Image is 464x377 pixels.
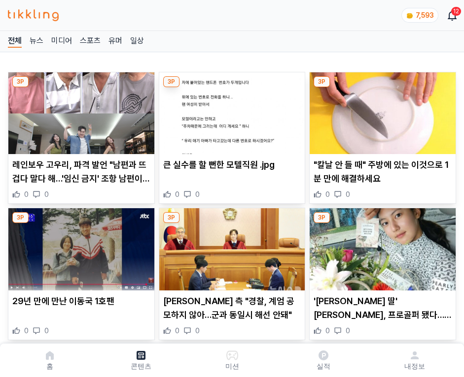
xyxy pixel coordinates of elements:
[8,35,22,48] a: 전체
[130,35,144,48] a: 일상
[451,7,461,16] div: 12
[12,212,29,223] div: 3P
[401,8,436,23] a: coin 7,593
[159,72,306,204] div: 3P 큰 실수를 할 뻔한 모텔직원 .jpg 큰 실수를 할 뻔한 모텔직원 .jpg 0 0
[186,347,278,373] button: 미션
[416,11,434,19] span: 7,593
[346,326,350,336] span: 0
[24,189,29,199] span: 0
[30,35,43,48] a: 뉴스
[8,9,59,21] img: 티끌링
[310,208,456,290] img: '송종국 딸' 송지아, 프로골퍼 됐다…KLPGA 정회원 자격 취득
[95,347,186,373] a: 콘텐츠
[195,326,200,336] span: 0
[12,294,150,308] p: 29년 만에 만난 이동국 1호팬
[80,35,101,48] a: 스포츠
[369,347,460,373] a: 내정보
[51,35,72,48] a: 미디어
[44,189,49,199] span: 0
[346,189,350,199] span: 0
[163,158,301,172] p: 큰 실수를 할 뻔한 모텔직원 .jpg
[163,212,179,223] div: 3P
[404,361,425,371] p: 내정보
[325,326,330,336] span: 0
[314,294,452,322] p: '[PERSON_NAME] 딸' [PERSON_NAME], 프로골퍼 됐다…KLPGA 정회원 자격 취득
[4,347,95,373] a: 홈
[8,72,154,154] img: 레인보우 고우리, 파격 발언 "남편과 뜨겁다 말다 해…'임신 금지' 조항 남편이 더 지켜"
[8,72,155,204] div: 3P 레인보우 고우리, 파격 발언 "남편과 뜨겁다 말다 해…'임신 금지' 조항 남편이 더 지켜" 레인보우 고우리, 파격 발언 "남편과 뜨겁다 말다 해…'임신 금지' 조항 남편...
[226,349,238,361] img: 미션
[24,326,29,336] span: 0
[159,208,306,340] div: 3P 조지호 측 "경찰, 계엄 공모하지 않아…군과 동일시 해선 안돼" [PERSON_NAME] 측 "경찰, 계엄 공모하지 않아…군과 동일시 해선 안돼" 0 0
[317,361,330,371] p: 실적
[12,76,29,87] div: 3P
[175,326,179,336] span: 0
[406,12,414,20] img: coin
[8,208,154,290] img: 29년 만에 만난 이동국 1호팬
[309,208,456,340] div: 3P '송종국 딸' 송지아, 프로골퍼 됐다…KLPGA 정회원 자격 취득 '[PERSON_NAME] 딸' [PERSON_NAME], 프로골퍼 됐다…KLPGA 정회원 자격 취득 0 0
[309,72,456,204] div: 3P "칼날 안 들 때" 주방에 있는 이것으로 1분 만에 해결하세요 "칼날 안 들 때" 주방에 있는 이것으로 1분 만에 해결하세요 0 0
[448,9,456,21] a: 12
[159,208,305,290] img: 조지호 측 "경찰, 계엄 공모하지 않아…군과 동일시 해선 안돼"
[325,189,330,199] span: 0
[314,158,452,186] p: "칼날 안 들 때" 주방에 있는 이것으로 1분 만에 해결하세요
[225,361,239,371] p: 미션
[108,35,122,48] a: 유머
[12,158,150,186] p: 레인보우 고우리, 파격 발언 "남편과 뜨겁다 말다 해…'임신 금지' 조항 남편이 더 지켜"
[195,189,200,199] span: 0
[314,76,330,87] div: 3P
[175,189,179,199] span: 0
[163,76,179,87] div: 3P
[159,72,305,154] img: 큰 실수를 할 뻔한 모텔직원 .jpg
[46,361,53,371] p: 홈
[131,361,151,371] p: 콘텐츠
[8,208,155,340] div: 3P 29년 만에 만난 이동국 1호팬 29년 만에 만난 이동국 1호팬 0 0
[310,72,456,154] img: "칼날 안 들 때" 주방에 있는 이것으로 1분 만에 해결하세요
[314,212,330,223] div: 3P
[278,347,369,373] a: 실적
[163,294,301,322] p: [PERSON_NAME] 측 "경찰, 계엄 공모하지 않아…군과 동일시 해선 안돼"
[44,326,49,336] span: 0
